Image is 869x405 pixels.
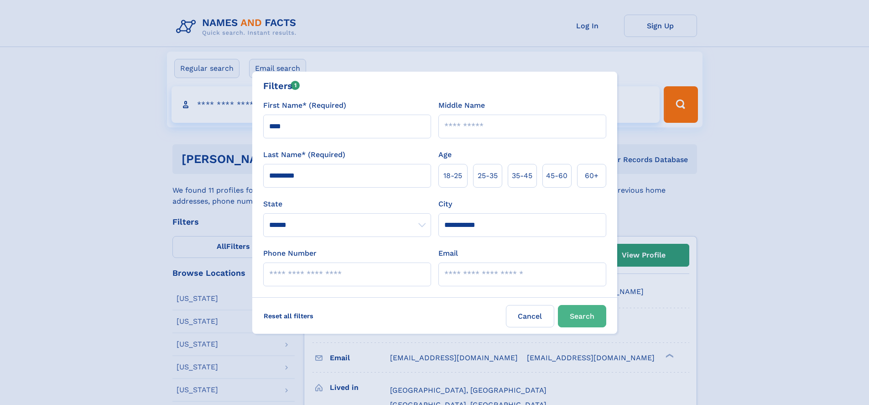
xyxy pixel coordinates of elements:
label: First Name* (Required) [263,100,346,111]
label: Reset all filters [258,305,319,327]
label: City [438,199,452,210]
button: Search [558,305,606,327]
label: Email [438,248,458,259]
span: 25‑35 [478,170,498,181]
label: Phone Number [263,248,317,259]
label: Middle Name [438,100,485,111]
label: Age [438,149,452,160]
label: Last Name* (Required) [263,149,345,160]
span: 35‑45 [512,170,532,181]
div: Filters [263,79,300,93]
span: 45‑60 [546,170,567,181]
label: Cancel [506,305,554,327]
label: State [263,199,431,210]
span: 60+ [585,170,598,181]
span: 18‑25 [443,170,462,181]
